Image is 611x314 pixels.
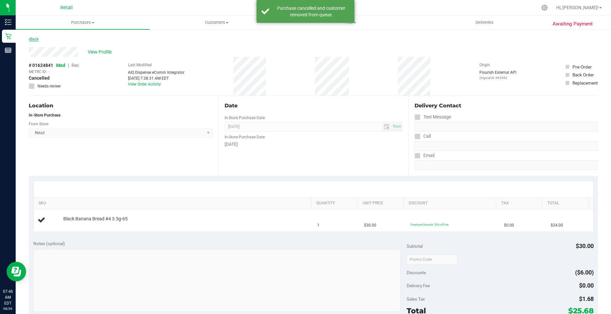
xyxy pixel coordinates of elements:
span: Deliveries [467,20,502,25]
p: 07:46 AM EDT [3,289,13,306]
span: Needs review [38,83,61,89]
label: Last Modified [128,62,152,68]
p: 08/26 [3,306,13,311]
label: Email [415,151,434,160]
span: ($6.00) [575,269,594,276]
input: Promo Code [407,255,457,264]
inline-svg: Inventory [5,19,11,25]
span: Retail [60,5,73,10]
span: Med [56,63,65,68]
input: Format: (999) 999-9999 [415,141,598,151]
span: Customers [150,20,283,25]
span: Sales Tax [407,296,425,302]
a: Total [547,201,586,206]
span: $1.68 [579,295,594,302]
a: Quantity [316,201,355,206]
div: [DATE] [225,141,402,148]
div: Date [225,102,402,110]
iframe: Resource center [7,262,26,281]
a: Customers [149,16,283,29]
a: SKU [39,201,308,206]
a: Deliveries [417,16,551,29]
label: Origin [479,62,490,68]
span: Delivery Fee [407,283,430,288]
div: Flourish External API [479,70,516,80]
span: $30.00 [364,222,376,228]
label: In-Store Purchase Date [225,134,265,140]
div: Pre-Order [572,64,592,70]
a: Tax [501,201,540,206]
span: Black Banana Bread #4 3.5g-65 [63,216,128,222]
label: In-Store Purchase Date [225,115,265,121]
span: $0.00 [504,222,514,228]
span: $24.00 [551,222,563,228]
inline-svg: Reports [5,47,11,54]
span: Purchases [16,20,149,25]
label: Call [415,132,431,141]
strong: In-Store Purchase [29,113,60,118]
div: Purchase cancelled and customer removed from queue. [273,5,350,18]
input: Format: (999) 999-9999 [415,122,598,132]
div: Replacement [572,80,598,86]
span: $0.00 [579,282,594,289]
span: | [68,63,69,68]
span: - [49,69,50,75]
label: From Store [29,121,48,127]
label: Text Message [415,112,451,122]
span: Rec [71,63,79,68]
a: Back [29,37,39,41]
inline-svg: Retail [5,33,11,39]
span: METRC ID: [29,69,47,75]
a: View Order Activity [128,82,161,86]
div: AIQ Dispense eComm Integrator [128,70,184,75]
span: Hi, [PERSON_NAME]! [556,5,599,10]
p: Original ID: 453592 [479,75,516,80]
span: 1 [317,222,320,228]
span: Discounts [407,267,426,278]
span: Employee Discount: 20% off line [411,223,448,226]
a: Unit Price [363,201,401,206]
span: Awaiting Payment [553,20,593,28]
span: View Profile [88,49,114,55]
div: [DATE] 7:38:31 AM EDT [128,75,184,81]
div: Location [29,102,212,110]
span: Cancelled [29,75,50,82]
span: Notes (optional) [33,241,65,246]
div: Manage settings [540,5,549,11]
span: $30.00 [576,243,594,249]
span: # 01624841 [29,62,53,69]
div: Back Order [572,71,594,78]
a: Discount [409,201,493,206]
span: Subtotal [407,243,423,249]
div: Delivery Contact [415,102,598,110]
a: Purchases [16,16,149,29]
